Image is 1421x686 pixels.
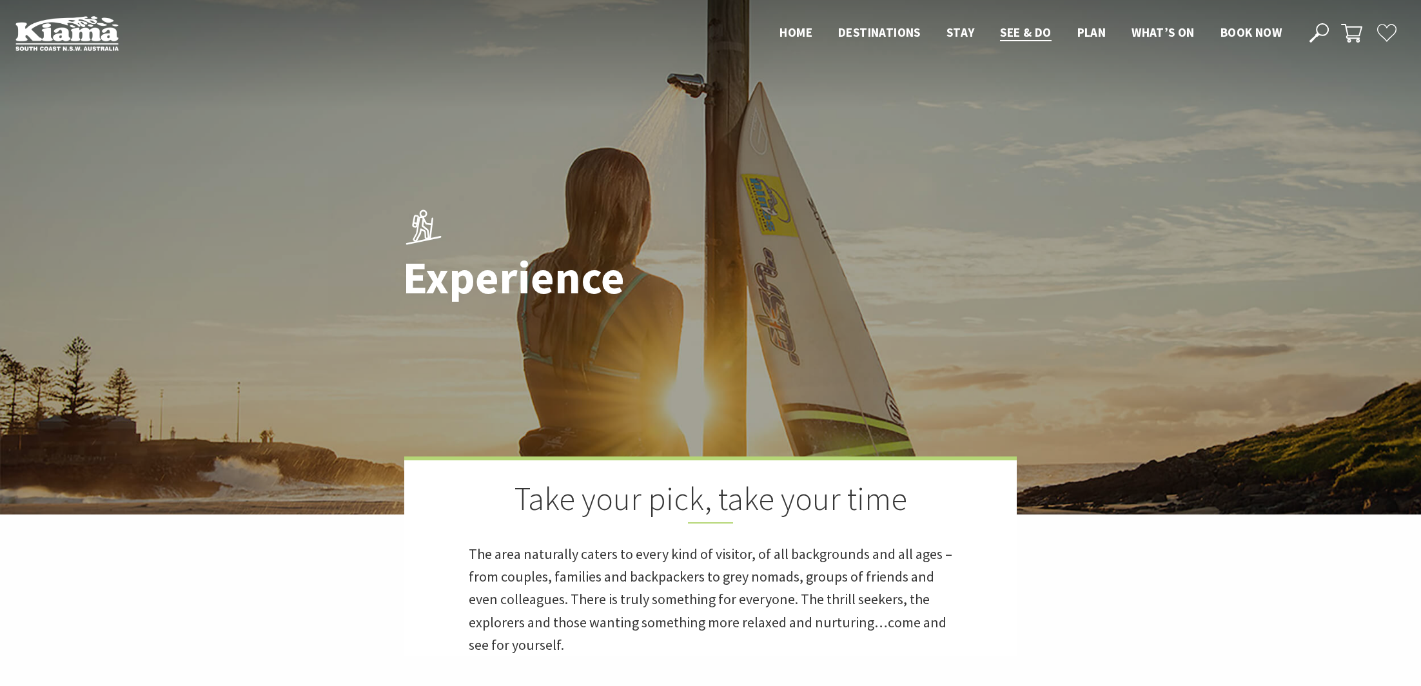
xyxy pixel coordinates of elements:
[767,23,1295,44] nav: Main Menu
[946,24,975,40] span: Stay
[1077,24,1106,40] span: Plan
[779,24,812,40] span: Home
[15,15,119,51] img: Kiama Logo
[1132,24,1195,40] span: What’s On
[469,543,952,656] p: The area naturally caters to every kind of visitor, of all backgrounds and all ages – from couple...
[1000,24,1051,40] span: See & Do
[1220,24,1282,40] span: Book now
[469,480,952,524] h2: Take your pick, take your time
[838,24,921,40] span: Destinations
[403,253,767,303] h1: Experience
